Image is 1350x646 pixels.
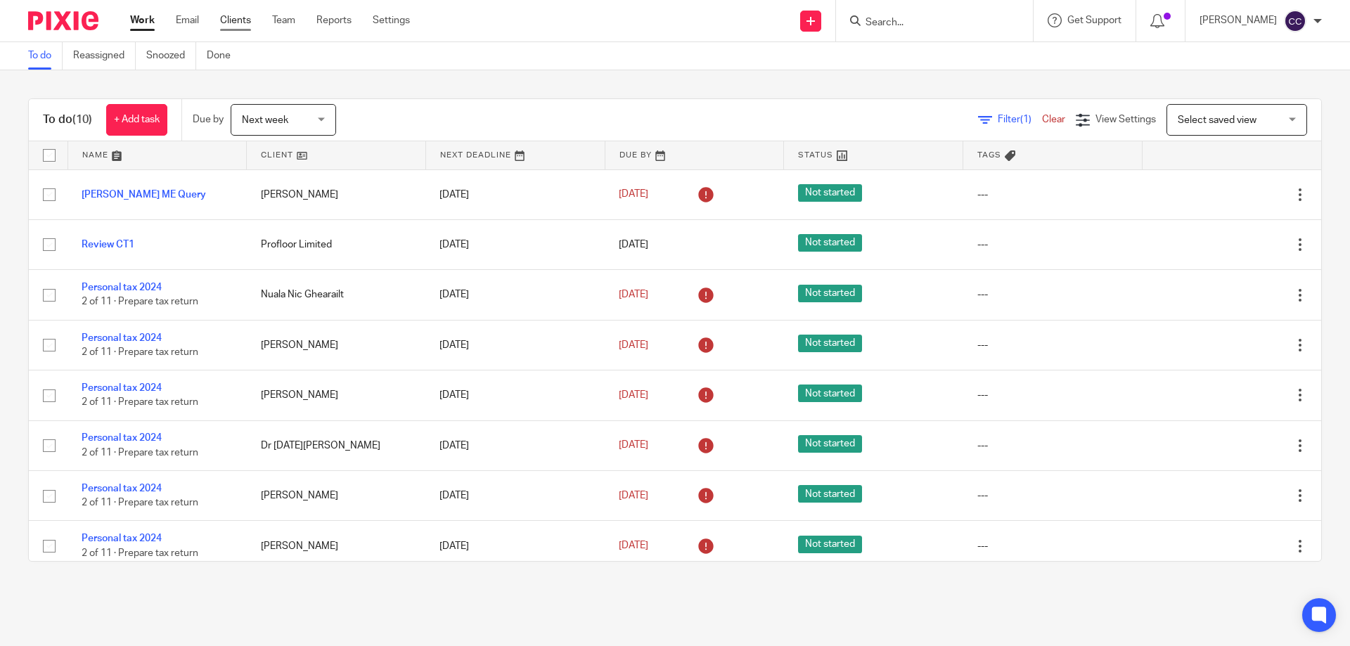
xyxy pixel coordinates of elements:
[207,42,241,70] a: Done
[425,370,605,420] td: [DATE]
[977,388,1129,402] div: ---
[373,13,410,27] a: Settings
[247,169,426,219] td: [PERSON_NAME]
[977,539,1129,553] div: ---
[193,112,224,127] p: Due by
[977,439,1129,453] div: ---
[316,13,352,27] a: Reports
[798,335,862,352] span: Not started
[1178,115,1256,125] span: Select saved view
[1067,15,1121,25] span: Get Support
[82,484,162,493] a: Personal tax 2024
[82,498,198,508] span: 2 of 11 · Prepare tax return
[425,521,605,571] td: [DATE]
[82,190,206,200] a: [PERSON_NAME] ME Query
[425,471,605,521] td: [DATE]
[82,240,134,250] a: Review CT1
[242,115,288,125] span: Next week
[798,435,862,453] span: Not started
[619,390,648,400] span: [DATE]
[106,104,167,136] a: + Add task
[1020,115,1031,124] span: (1)
[82,383,162,393] a: Personal tax 2024
[247,370,426,420] td: [PERSON_NAME]
[82,283,162,292] a: Personal tax 2024
[798,234,862,252] span: Not started
[977,288,1129,302] div: ---
[798,285,862,302] span: Not started
[272,13,295,27] a: Team
[798,485,862,503] span: Not started
[619,491,648,500] span: [DATE]
[425,320,605,370] td: [DATE]
[619,290,648,299] span: [DATE]
[28,42,63,70] a: To do
[1042,115,1065,124] a: Clear
[977,151,1001,159] span: Tags
[130,13,155,27] a: Work
[998,115,1042,124] span: Filter
[977,338,1129,352] div: ---
[82,398,198,408] span: 2 of 11 · Prepare tax return
[619,441,648,451] span: [DATE]
[82,333,162,343] a: Personal tax 2024
[82,433,162,443] a: Personal tax 2024
[247,320,426,370] td: [PERSON_NAME]
[72,114,92,125] span: (10)
[247,219,426,269] td: Profloor Limited
[619,190,648,200] span: [DATE]
[82,448,198,458] span: 2 of 11 · Prepare tax return
[82,347,198,357] span: 2 of 11 · Prepare tax return
[425,420,605,470] td: [DATE]
[425,219,605,269] td: [DATE]
[798,385,862,402] span: Not started
[798,536,862,553] span: Not started
[82,548,198,558] span: 2 of 11 · Prepare tax return
[977,238,1129,252] div: ---
[247,420,426,470] td: Dr [DATE][PERSON_NAME]
[619,340,648,350] span: [DATE]
[619,240,648,250] span: [DATE]
[1284,10,1306,32] img: svg%3E
[1200,13,1277,27] p: [PERSON_NAME]
[28,11,98,30] img: Pixie
[247,270,426,320] td: Nuala Nic Ghearailt
[425,270,605,320] td: [DATE]
[146,42,196,70] a: Snoozed
[247,471,426,521] td: [PERSON_NAME]
[82,297,198,307] span: 2 of 11 · Prepare tax return
[82,534,162,543] a: Personal tax 2024
[176,13,199,27] a: Email
[619,541,648,550] span: [DATE]
[247,521,426,571] td: [PERSON_NAME]
[1095,115,1156,124] span: View Settings
[43,112,92,127] h1: To do
[977,188,1129,202] div: ---
[73,42,136,70] a: Reassigned
[977,489,1129,503] div: ---
[864,17,991,30] input: Search
[425,169,605,219] td: [DATE]
[798,184,862,202] span: Not started
[220,13,251,27] a: Clients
